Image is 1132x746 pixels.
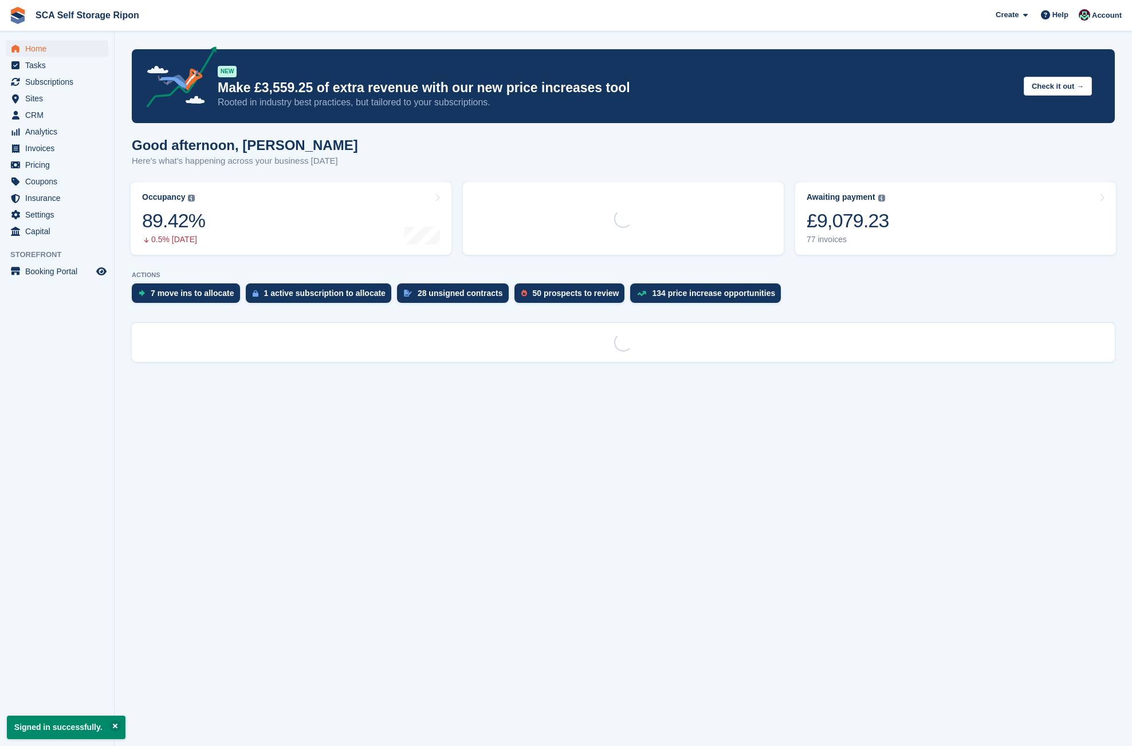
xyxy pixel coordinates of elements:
[142,192,185,202] div: Occupancy
[807,235,889,244] div: 77 invoices
[6,157,108,173] a: menu
[95,265,108,278] a: Preview store
[188,195,195,202] img: icon-info-grey-7440780725fd019a000dd9b08b2336e03edf1995a4989e88bcd33f0948082b44.svg
[132,283,246,309] a: 7 move ins to allocate
[264,289,386,298] div: 1 active subscription to allocate
[25,57,94,73] span: Tasks
[25,173,94,190] span: Coupons
[253,290,258,297] img: active_subscription_to_allocate_icon-d502201f5373d7db506a760aba3b589e785aa758c864c3986d89f69b8ff3...
[131,182,451,255] a: Occupancy 89.42% 0.5% [DATE]
[630,283,787,309] a: 134 price increase opportunities
[25,263,94,279] span: Booking Portal
[878,195,885,202] img: icon-info-grey-7440780725fd019a000dd9b08b2336e03edf1995a4989e88bcd33f0948082b44.svg
[139,290,145,297] img: move_ins_to_allocate_icon-fdf77a2bb77ea45bf5b3d319d69a93e2d87916cf1d5bf7949dd705db3b84f3ca.svg
[6,140,108,156] a: menu
[637,291,646,296] img: price_increase_opportunities-93ffe204e8149a01c8c9dc8f82e8f89637d9d84a8eef4429ea346261dce0b2c0.svg
[9,7,26,24] img: stora-icon-8386f47178a22dfd0bd8f6a31ec36ba5ce8667c1dd55bd0f319d3a0aa187defe.svg
[218,80,1015,96] p: Make £3,559.25 of extra revenue with our new price increases tool
[652,289,775,298] div: 134 price increase opportunities
[132,137,358,153] h1: Good afternoon, [PERSON_NAME]
[6,263,108,279] a: menu
[521,290,527,297] img: prospect-51fa495bee0391a8d652442698ab0144808aea92771e9ea1ae160a38d050c398.svg
[218,66,237,77] div: NEW
[404,290,412,297] img: contract_signature_icon-13c848040528278c33f63329250d36e43548de30e8caae1d1a13099fd9432cc5.svg
[25,107,94,123] span: CRM
[1024,77,1092,96] button: Check it out →
[218,96,1015,109] p: Rooted in industry best practices, but tailored to your subscriptions.
[533,289,619,298] div: 50 prospects to review
[1079,9,1090,21] img: Sam Chapman
[25,157,94,173] span: Pricing
[25,90,94,106] span: Sites
[795,182,1116,255] a: Awaiting payment £9,079.23 77 invoices
[25,124,94,140] span: Analytics
[996,9,1019,21] span: Create
[6,41,108,57] a: menu
[142,209,205,232] div: 89.42%
[1092,10,1122,21] span: Account
[6,107,108,123] a: menu
[6,74,108,90] a: menu
[807,192,875,202] div: Awaiting payment
[25,74,94,90] span: Subscriptions
[807,209,889,232] div: £9,079.23
[6,190,108,206] a: menu
[6,90,108,106] a: menu
[514,283,631,309] a: 50 prospects to review
[132,155,358,168] p: Here's what's happening across your business [DATE]
[132,271,1115,279] p: ACTIONS
[6,173,108,190] a: menu
[151,289,234,298] div: 7 move ins to allocate
[25,207,94,223] span: Settings
[142,235,205,244] div: 0.5% [DATE]
[31,6,144,25] a: SCA Self Storage Ripon
[25,41,94,57] span: Home
[7,716,125,739] p: Signed in successfully.
[137,46,217,112] img: price-adjustments-announcement-icon-8257ccfd72463d97f412b2fc003d46551f7dbcb40ab6d574587a9cd5c0d94...
[25,190,94,206] span: Insurance
[6,207,108,223] a: menu
[397,283,514,309] a: 28 unsigned contracts
[6,57,108,73] a: menu
[25,223,94,239] span: Capital
[418,289,503,298] div: 28 unsigned contracts
[1052,9,1068,21] span: Help
[246,283,397,309] a: 1 active subscription to allocate
[25,140,94,156] span: Invoices
[6,223,108,239] a: menu
[10,249,114,260] span: Storefront
[6,124,108,140] a: menu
